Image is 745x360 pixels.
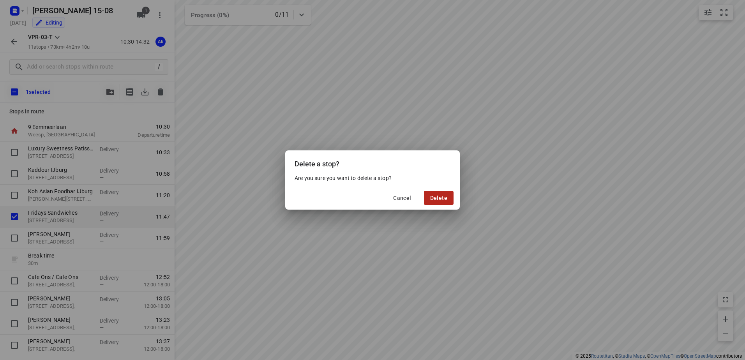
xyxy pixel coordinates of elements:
button: Cancel [387,191,417,205]
span: Cancel [393,195,411,201]
div: Delete a stop? [285,150,460,174]
p: Are you sure you want to delete a stop? [295,174,450,182]
button: Delete [424,191,454,205]
span: Delete [430,195,447,201]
